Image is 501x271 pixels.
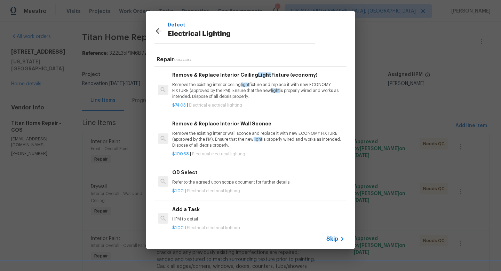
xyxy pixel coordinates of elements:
h6: Add a Task [172,206,345,213]
span: $74.03 [172,103,186,107]
p: | [172,188,345,194]
span: Electrical electrical lighting [192,152,245,156]
h6: OD Select [172,169,345,176]
span: light [271,88,280,93]
span: Electrical electrical lighting [189,103,242,107]
span: Electrical electrical lighting [187,189,240,193]
span: 16 Results [174,59,191,62]
p: Defect [168,21,315,29]
span: light [254,137,262,141]
p: HPM to detail [172,216,345,222]
span: $1.00 [172,189,184,193]
p: | [172,225,345,231]
p: Remove the existing interior wall sconce and replace it with new ECONOMY FIXTURE (approved by the... [172,131,345,148]
span: $100.68 [172,152,189,156]
p: Remove the existing interior ceiling fixture and replace it with new ECONOMY FIXTURE (approved by... [172,82,345,100]
p: | [172,102,345,108]
span: Skip [326,235,338,242]
span: Electrical electrical lighting [187,226,240,230]
span: Light [258,72,271,77]
p: Electrical Lighting [168,29,315,40]
h6: Remove & Replace Interior Ceiling Fixture (economy) [172,71,345,79]
h6: Remove & Replace Interior Wall Sconce [172,120,345,127]
span: $1.00 [172,226,184,230]
p: | [172,151,345,157]
h5: Repair [157,56,347,63]
p: Refer to the agreed upon scope document for further details. [172,179,345,185]
span: light [241,83,249,87]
